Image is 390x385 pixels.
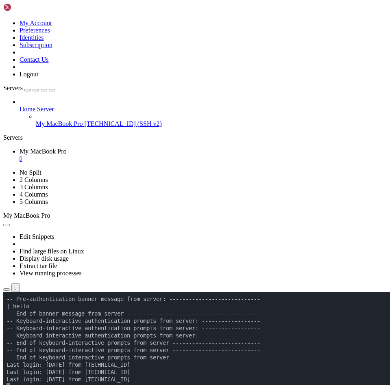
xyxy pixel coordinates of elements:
[3,91,7,98] div: (0, 12)
[20,106,387,113] a: Home Server
[11,283,20,292] button: 
[20,148,387,162] a: My MacBook Pro
[3,47,285,54] x-row: -- End of keyboard-interactive prompts from server ---------------------------
[3,84,285,91] x-row: Last login: [DATE] from [TECHNICAL_ID]
[20,270,82,277] a: View running processes
[3,84,55,91] a: Servers
[3,69,285,76] x-row: Last login: [DATE] from [TECHNICAL_ID]
[20,19,52,26] a: My Account
[20,233,54,240] a: Edit Snippets
[15,285,17,291] div: 
[20,176,48,183] a: 2 Columns
[20,262,57,269] a: Extract tar file
[20,148,67,155] span: My MacBook Pro
[3,32,285,40] x-row: -- Keyboard-interactive authentication prompts from server: ------------------
[20,27,50,34] a: Preferences
[3,62,285,69] x-row: -- End of keyboard-interactive prompts from server ---------------------------
[20,255,69,262] a: Display disk usage
[20,198,48,205] a: 5 Columns
[20,169,41,176] a: No Split
[3,18,285,25] x-row: -- End of banner message from server -----------------------------------------
[20,41,52,48] a: Subscription
[20,155,387,162] a: 
[3,40,285,47] x-row: -- Keyboard-interactive authentication prompts from server: ------------------
[3,3,50,11] img: Shellngn
[36,120,387,128] a: My MacBook Pro [TECHNICAL_ID] (SSH v2)
[20,71,38,78] a: Logout
[3,134,387,141] div: Servers
[20,34,44,41] a: Identities
[3,212,50,219] span: My MacBook Pro
[3,25,285,32] x-row: -- Keyboard-interactive authentication prompts from server: ------------------
[3,84,23,91] span: Servers
[3,3,285,11] x-row: -- Pre-authentication banner message from server: ----------------------------
[36,113,387,128] li: My MacBook Pro [TECHNICAL_ID] (SSH v2)
[36,120,83,127] span: My MacBook Pro
[20,248,84,255] a: Find large files on Linux
[20,184,48,190] a: 3 Columns
[3,76,285,84] x-row: Last login: [DATE] from [TECHNICAL_ID]
[20,191,48,198] a: 4 Columns
[3,11,285,18] x-row: | hello
[20,98,387,128] li: Home Server
[85,120,162,127] span: [TECHNICAL_ID] (SSH v2)
[3,54,285,62] x-row: -- End of keyboard-interactive prompts from server ---------------------------
[20,106,54,112] span: Home Server
[20,56,49,63] a: Contact Us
